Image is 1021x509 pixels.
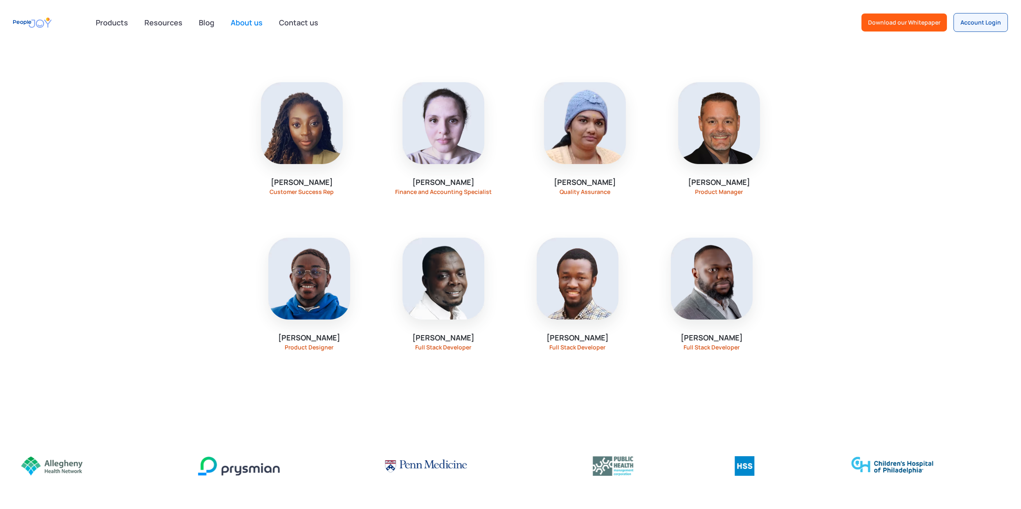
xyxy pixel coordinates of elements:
a: Resources [139,14,187,32]
a: Download our Whitepaper [861,14,947,32]
div: Full Stack Developer [550,344,606,351]
div: [PERSON_NAME] [412,333,475,343]
div: Customer Success Rep [270,189,334,195]
a: home [13,14,52,32]
div: Full Stack Developer [684,344,740,351]
div: [PERSON_NAME] [681,333,743,343]
div: Account Login [960,18,1001,27]
div: [PERSON_NAME] [278,333,340,343]
div: Product Manager [695,189,743,195]
div: [PERSON_NAME] [554,177,616,187]
div: Download our Whitepaper [868,18,940,27]
div: Quality Assurance [560,189,610,195]
div: Products [91,14,133,31]
div: [PERSON_NAME] [271,177,333,187]
div: [PERSON_NAME] [688,177,750,187]
div: [PERSON_NAME] [412,177,475,187]
a: About us [226,14,268,32]
a: Blog [194,14,219,32]
a: Contact us [274,14,323,32]
div: [PERSON_NAME] [546,333,609,343]
div: Product Designer [285,344,334,351]
div: Full Stack Developer [416,344,472,351]
a: Account Login [954,13,1008,32]
div: Finance and Accounting Specialist [395,189,492,195]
